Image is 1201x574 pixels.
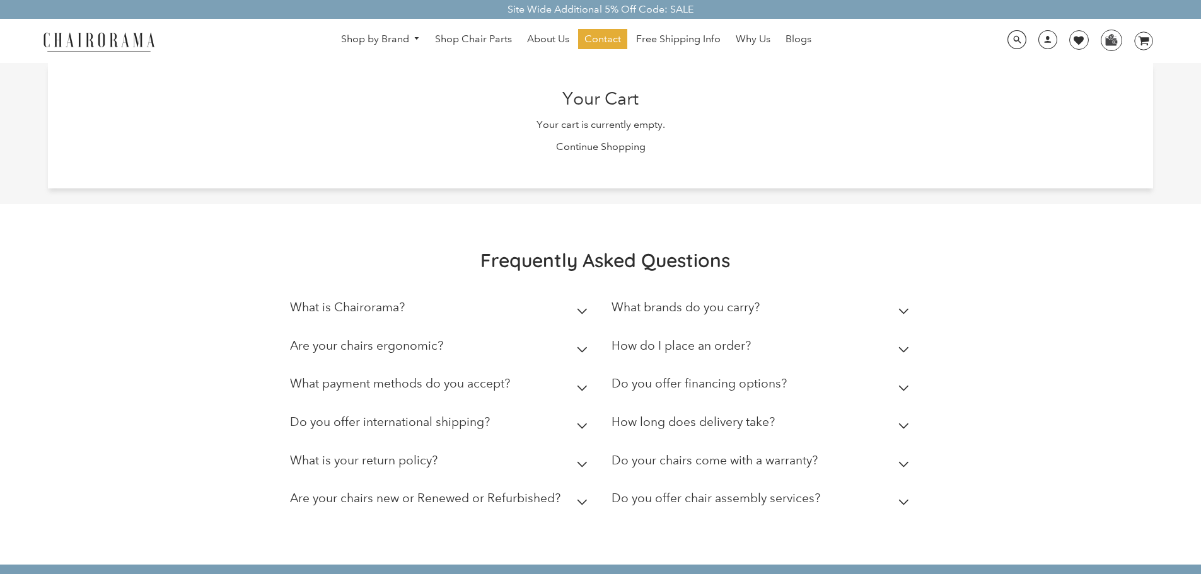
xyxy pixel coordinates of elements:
[786,33,811,46] span: Blogs
[612,491,820,505] h2: Do you offer chair assembly services?
[435,33,512,46] span: Shop Chair Parts
[1101,30,1121,49] img: WhatsApp_Image_2024-07-12_at_16.23.01.webp
[61,118,1140,132] p: Your cart is currently empty.
[216,29,937,52] nav: DesktopNavigation
[61,88,1140,110] h2: Your Cart
[612,444,914,483] summary: Do your chairs come with a warranty?
[636,33,721,46] span: Free Shipping Info
[290,367,593,406] summary: What payment methods do you accept?
[612,367,914,406] summary: Do you offer financing options?
[612,330,914,368] summary: How do I place an order?
[290,338,443,353] h2: Are your chairs ergonomic?
[556,141,646,152] a: Continue Shopping
[612,376,787,391] h2: Do you offer financing options?
[612,482,914,520] summary: Do you offer chair assembly services?
[612,453,818,468] h2: Do your chairs come with a warranty?
[612,338,751,353] h2: How do I place an order?
[290,376,510,391] h2: What payment methods do you accept?
[290,453,438,468] h2: What is your return policy?
[584,33,621,46] span: Contact
[429,29,518,49] a: Shop Chair Parts
[290,406,593,444] summary: Do you offer international shipping?
[612,415,775,429] h2: How long does delivery take?
[290,415,490,429] h2: Do you offer international shipping?
[521,29,576,49] a: About Us
[290,491,560,505] h2: Are your chairs new or Renewed or Refurbished?
[290,291,593,330] summary: What is Chairorama?
[630,29,727,49] a: Free Shipping Info
[290,444,593,483] summary: What is your return policy?
[612,300,760,314] h2: What brands do you carry?
[779,29,818,49] a: Blogs
[290,482,593,520] summary: Are your chairs new or Renewed or Refurbished?
[290,330,593,368] summary: Are your chairs ergonomic?
[36,30,162,52] img: chairorama
[612,291,914,330] summary: What brands do you carry?
[736,33,770,46] span: Why Us
[290,248,920,272] h2: Frequently Asked Questions
[335,30,427,49] a: Shop by Brand
[290,300,405,314] h2: What is Chairorama?
[729,29,777,49] a: Why Us
[578,29,627,49] a: Contact
[612,406,914,444] summary: How long does delivery take?
[527,33,569,46] span: About Us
